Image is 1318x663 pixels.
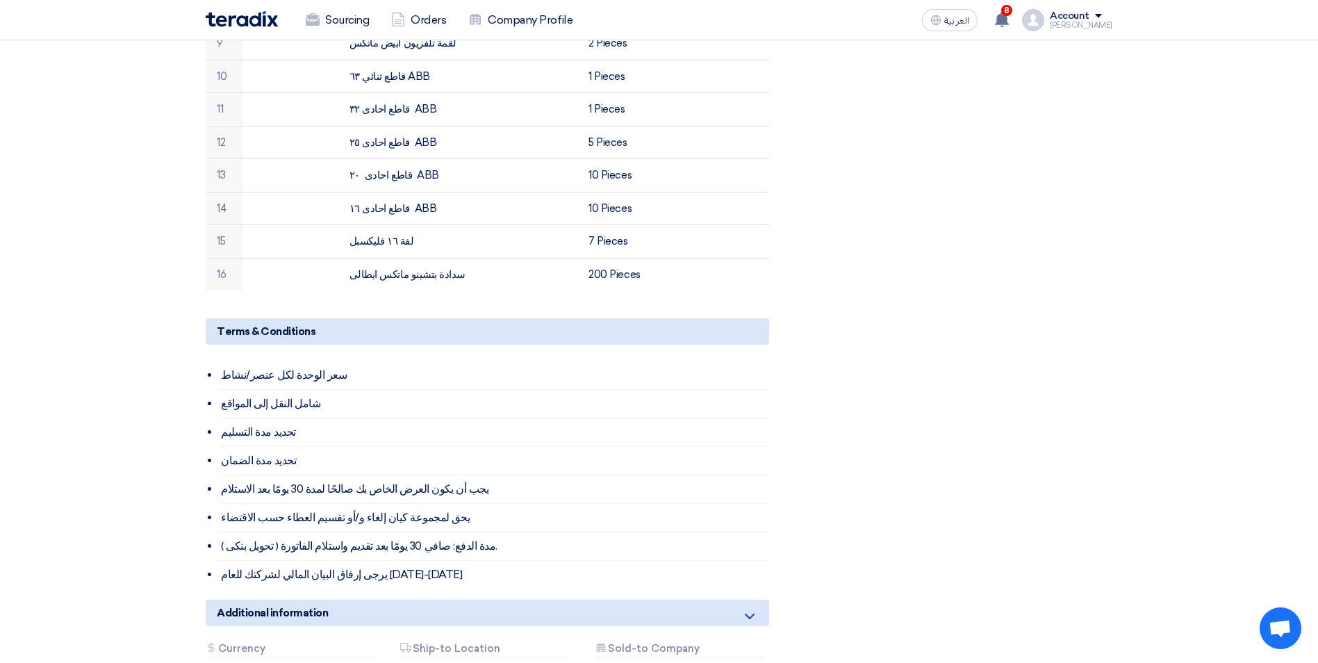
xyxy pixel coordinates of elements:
span: Terms & Conditions [217,324,315,339]
span: 8 [1001,5,1012,16]
td: 13 [206,159,242,193]
a: Company Profile [457,5,584,35]
td: 12 [206,126,242,159]
td: 2 Pieces [577,27,673,60]
li: يحق لمجموعة كيان إلغاء و/أو تقسيم العطاء حسب الاقتضاء [220,504,769,532]
div: Account [1050,10,1089,22]
li: ( تحويل بنكى ) مدة الدفع: صافي 30 يومًا بعد تقديم واستلام الفاتورة. [220,532,769,561]
td: قاطع احادى ٢٠ ABB [338,159,578,193]
td: 200 Pieces [577,258,673,290]
td: سدادة بتشينو ماتكس ايطالى [338,258,578,290]
td: قاطع ثنائي ٦٣ ABB [338,60,578,93]
img: Teradix logo [206,11,278,27]
div: Currency [206,643,374,657]
button: العربية [922,9,978,31]
div: Sold-to Company [595,643,764,657]
td: 7 Pieces [577,225,673,259]
span: العربية [944,16,969,26]
td: قاطع احادى ٢٥ ABB [338,126,578,159]
td: لفة ١٦ فليكسبل [338,225,578,259]
li: سعر الوحدة لكل عنصر/نشاط [220,361,769,390]
div: Open chat [1260,607,1301,649]
td: لقمة تلفزيون ابيض ماتكس [338,27,578,60]
li: يرجى إرفاق البيان المالي لشركتك للعام [DATE]-[DATE] [220,561,769,589]
div: [PERSON_NAME] [1050,22,1112,29]
td: 16 [206,258,242,290]
td: قاطع احادى ٣٢ ABB [338,93,578,126]
a: Orders [380,5,457,35]
li: يجب أن يكون العرض الخاص بك صالحًا لمدة 30 يومًا بعد الاستلام [220,475,769,504]
span: Additional information [217,605,328,621]
td: 11 [206,93,242,126]
a: Sourcing [295,5,380,35]
div: Ship-to Location [400,643,568,657]
td: 14 [206,192,242,225]
li: تحديد مدة التسليم [220,418,769,447]
td: قاطع احادى ١٦ ABB [338,192,578,225]
img: profile_test.png [1022,9,1044,31]
td: 10 Pieces [577,192,673,225]
td: 1 Pieces [577,60,673,93]
td: 5 Pieces [577,126,673,159]
td: 10 Pieces [577,159,673,193]
td: 9 [206,27,242,60]
td: 15 [206,225,242,259]
td: 1 Pieces [577,93,673,126]
li: تحديد مدة الضمان [220,447,769,475]
li: شامل النقل إلى المواقع [220,390,769,418]
td: 10 [206,60,242,93]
